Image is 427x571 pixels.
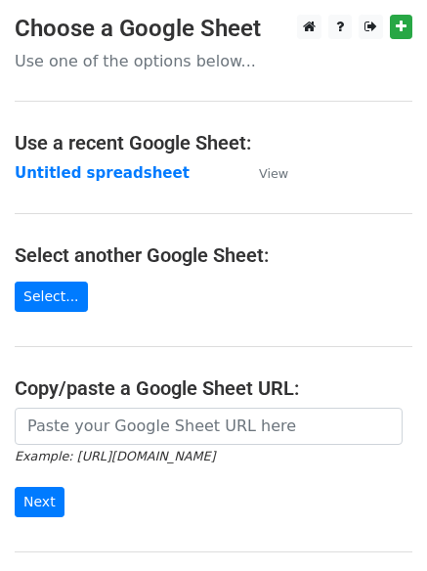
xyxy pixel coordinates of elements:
[259,166,288,181] small: View
[15,243,412,267] h4: Select another Google Sheet:
[15,131,412,154] h4: Use a recent Google Sheet:
[15,376,412,400] h4: Copy/paste a Google Sheet URL:
[239,164,288,182] a: View
[15,487,64,517] input: Next
[15,449,215,463] small: Example: [URL][DOMAIN_NAME]
[15,408,403,445] input: Paste your Google Sheet URL here
[15,15,412,43] h3: Choose a Google Sheet
[15,51,412,71] p: Use one of the options below...
[15,282,88,312] a: Select...
[15,164,190,182] a: Untitled spreadsheet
